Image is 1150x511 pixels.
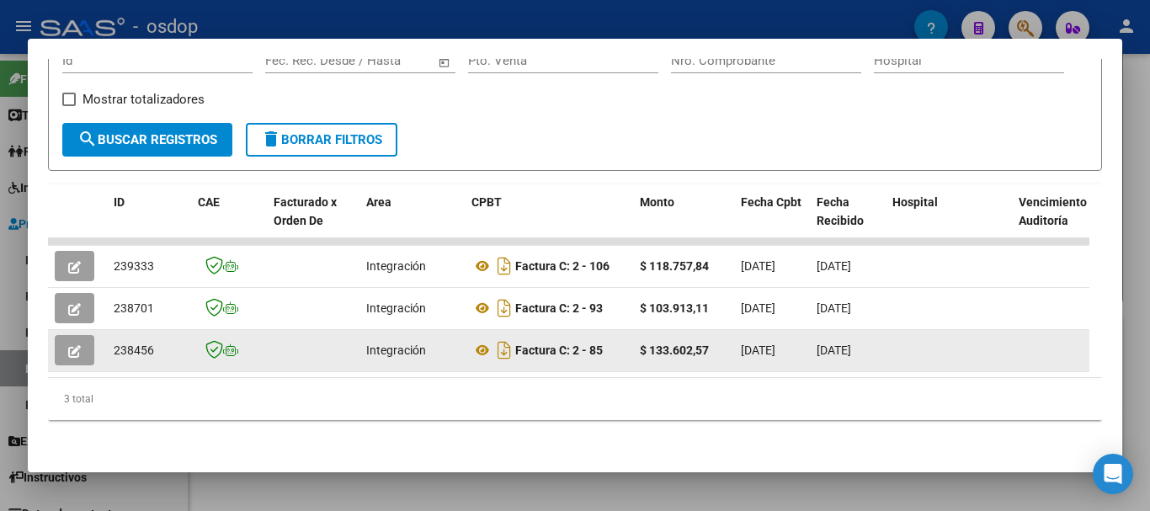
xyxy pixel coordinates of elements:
[465,184,633,258] datatable-header-cell: CPBT
[633,184,734,258] datatable-header-cell: Monto
[114,301,154,315] span: 238701
[265,53,320,68] input: Start date
[515,343,603,357] strong: Factura C: 2 - 85
[640,301,709,315] strong: $ 103.913,11
[493,295,515,322] i: Descargar documento
[1019,195,1087,228] span: Vencimiento Auditoría
[83,89,205,109] span: Mostrar totalizadores
[886,184,1012,258] datatable-header-cell: Hospital
[493,337,515,364] i: Descargar documento
[741,343,775,357] span: [DATE]
[892,195,938,209] span: Hospital
[335,53,417,68] input: End date
[366,301,426,315] span: Integración
[741,301,775,315] span: [DATE]
[267,184,359,258] datatable-header-cell: Facturado x Orden De
[515,301,603,315] strong: Factura C: 2 - 93
[62,123,232,157] button: Buscar Registros
[77,132,217,147] span: Buscar Registros
[493,253,515,279] i: Descargar documento
[471,195,502,209] span: CPBT
[435,52,455,72] button: Open calendar
[741,195,801,209] span: Fecha Cpbt
[261,132,382,147] span: Borrar Filtros
[366,195,391,209] span: Area
[114,259,154,273] span: 239333
[48,378,1102,420] div: 3 total
[734,184,810,258] datatable-header-cell: Fecha Cpbt
[1012,184,1088,258] datatable-header-cell: Vencimiento Auditoría
[366,343,426,357] span: Integración
[817,195,864,228] span: Fecha Recibido
[817,343,851,357] span: [DATE]
[114,343,154,357] span: 238456
[640,259,709,273] strong: $ 118.757,84
[107,184,191,258] datatable-header-cell: ID
[261,129,281,149] mat-icon: delete
[515,259,610,273] strong: Factura C: 2 - 106
[274,195,337,228] span: Facturado x Orden De
[246,123,397,157] button: Borrar Filtros
[640,195,674,209] span: Monto
[77,129,98,149] mat-icon: search
[114,195,125,209] span: ID
[640,343,709,357] strong: $ 133.602,57
[198,195,220,209] span: CAE
[810,184,886,258] datatable-header-cell: Fecha Recibido
[817,301,851,315] span: [DATE]
[366,259,426,273] span: Integración
[741,259,775,273] span: [DATE]
[1093,454,1133,494] div: Open Intercom Messenger
[817,259,851,273] span: [DATE]
[191,184,267,258] datatable-header-cell: CAE
[359,184,465,258] datatable-header-cell: Area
